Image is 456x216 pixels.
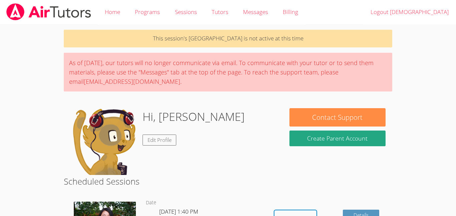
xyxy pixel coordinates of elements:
[64,53,392,91] div: As of [DATE], our tutors will no longer communicate via email. To communicate with your tutor or ...
[143,135,177,146] a: Edit Profile
[6,3,92,20] img: airtutors_banner-c4298cdbf04f3fff15de1276eac7730deb9818008684d7c2e4769d2f7ddbe033.png
[159,208,198,215] span: [DATE] 1:40 PM
[64,30,392,47] p: This session's [GEOGRAPHIC_DATA] is not active at this time
[70,108,137,175] img: default.png
[64,175,392,188] h2: Scheduled Sessions
[289,108,386,127] button: Contact Support
[146,199,156,207] dt: Date
[289,131,386,146] button: Create Parent Account
[143,108,245,125] h1: Hi, [PERSON_NAME]
[243,8,268,16] span: Messages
